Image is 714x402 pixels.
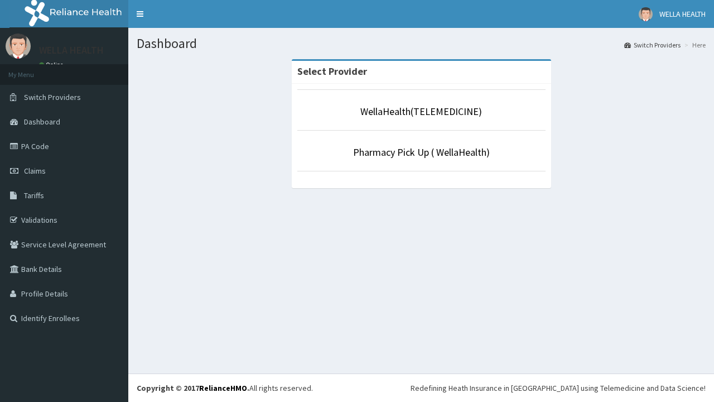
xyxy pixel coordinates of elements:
footer: All rights reserved. [128,374,714,402]
a: Switch Providers [624,40,681,50]
h1: Dashboard [137,36,706,51]
li: Here [682,40,706,50]
span: Switch Providers [24,92,81,102]
span: Claims [24,166,46,176]
a: Online [39,61,66,69]
span: Tariffs [24,190,44,200]
span: WELLA HEALTH [659,9,706,19]
p: WELLA HEALTH [39,45,104,55]
strong: Copyright © 2017 . [137,383,249,393]
a: RelianceHMO [199,383,247,393]
div: Redefining Heath Insurance in [GEOGRAPHIC_DATA] using Telemedicine and Data Science! [411,382,706,394]
a: Pharmacy Pick Up ( WellaHealth) [353,146,490,159]
strong: Select Provider [297,65,367,78]
a: WellaHealth(TELEMEDICINE) [360,105,482,118]
span: Dashboard [24,117,60,127]
img: User Image [639,7,653,21]
img: User Image [6,33,31,59]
